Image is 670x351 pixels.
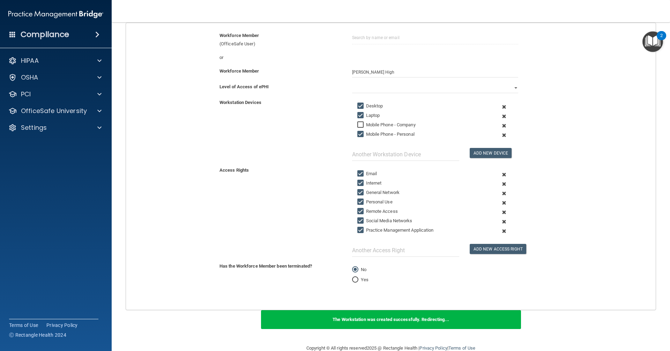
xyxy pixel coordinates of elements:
a: Terms of Use [9,322,38,329]
label: Social Media Networks [357,217,412,225]
a: Settings [8,124,102,132]
input: Social Media Networks [357,218,365,224]
img: PMB logo [8,7,103,21]
input: Another Workstation Device [352,148,459,161]
input: No [352,267,358,272]
div: (OfficeSafe User) [214,31,347,48]
div: or [214,53,347,62]
label: Yes [352,276,368,284]
b: Workstation Devices [219,100,261,105]
a: Privacy Policy [419,345,447,351]
input: Practice Management Application [357,227,365,233]
input: Desktop [357,103,365,109]
label: Email [357,170,377,178]
input: Internet [357,180,365,186]
b: Workforce Member [219,33,259,38]
div: 2 [660,36,663,45]
a: Terms of Use [448,345,475,351]
b: Access Rights [219,167,249,173]
a: OSHA [8,73,102,82]
b: Has the Workforce Member been terminated? [219,263,312,269]
input: Mobile Phone - Personal [357,132,365,137]
a: Privacy Policy [46,322,78,329]
p: HIPAA [21,57,39,65]
label: Practice Management Application [357,226,434,234]
a: PCI [8,90,102,98]
p: PCI [21,90,31,98]
label: Desktop [357,102,383,110]
button: Add New Device [470,148,512,158]
input: Enter Manually [352,67,518,77]
iframe: Drift Widget Chat Controller [549,301,662,329]
input: Email [357,171,365,177]
label: General Network [357,188,400,197]
label: Mobile Phone - Company [357,121,416,129]
a: HIPAA [8,57,102,65]
input: Yes [352,277,358,283]
p: Settings [21,124,47,132]
label: Remote Access [357,207,398,216]
input: Personal Use [357,199,365,205]
span: Ⓒ Rectangle Health 2024 [9,331,66,338]
p: OfficeSafe University [21,107,87,115]
b: Workforce Member [219,68,259,74]
label: Laptop [357,111,380,120]
label: Mobile Phone - Personal [357,130,415,139]
button: Open Resource Center, 2 new notifications [642,31,663,52]
a: OfficeSafe University [8,107,102,115]
p: OSHA [21,73,38,82]
input: Laptop [357,113,365,118]
input: Another Access Right [352,244,459,257]
b: Level of Access of ePHI [219,84,269,89]
input: Mobile Phone - Company [357,122,365,128]
button: Add New Access Right [470,244,526,254]
input: Search by name or email [352,31,518,44]
label: Personal Use [357,198,393,206]
label: Internet [357,179,382,187]
input: Remote Access [357,209,365,214]
h4: Compliance [21,30,69,39]
b: The Workstation was created successfully. Redirecting... [333,317,449,322]
input: General Network [357,190,365,195]
label: No [352,266,366,274]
